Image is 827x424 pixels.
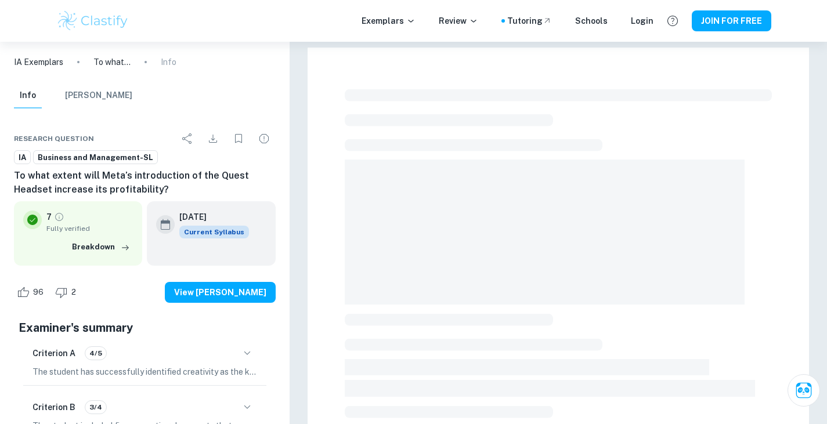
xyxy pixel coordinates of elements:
[54,212,64,222] a: Grade fully verified
[69,238,133,256] button: Breakdown
[663,11,682,31] button: Help and Feedback
[33,150,158,165] a: Business and Management-SL
[179,226,249,238] span: Current Syllabus
[32,401,75,414] h6: Criterion B
[46,211,52,223] p: 7
[85,348,106,358] span: 4/5
[32,347,75,360] h6: Criterion A
[227,127,250,150] div: Bookmark
[179,211,240,223] h6: [DATE]
[14,150,31,165] a: IA
[46,223,133,234] span: Fully verified
[201,127,225,150] div: Download
[575,15,608,27] a: Schools
[65,287,82,298] span: 2
[65,83,132,108] button: [PERSON_NAME]
[507,15,552,27] a: Tutoring
[179,226,249,238] div: This exemplar is based on the current syllabus. Feel free to refer to it for inspiration/ideas wh...
[176,127,199,150] div: Share
[14,56,63,68] a: IA Exemplars
[788,374,820,407] button: Ask Clai
[19,319,271,336] h5: Examiner's summary
[692,10,771,31] button: JOIN FOR FREE
[362,15,416,27] p: Exemplars
[56,9,130,32] img: Clastify logo
[439,15,478,27] p: Review
[14,283,50,302] div: Like
[14,83,42,108] button: Info
[93,56,131,68] p: To what extent will Meta’s introduction of the Quest Headset increase its profitability?
[161,56,176,68] p: Info
[34,152,157,164] span: Business and Management-SL
[14,133,94,144] span: Research question
[15,152,30,164] span: IA
[85,402,106,412] span: 3/4
[52,283,82,302] div: Dislike
[27,287,50,298] span: 96
[14,169,276,197] h6: To what extent will Meta’s introduction of the Quest Headset increase its profitability?
[252,127,276,150] div: Report issue
[631,15,653,27] a: Login
[32,365,257,378] p: The student has successfully identified creativity as the key concept for the Internal Assessment...
[165,282,276,303] button: View [PERSON_NAME]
